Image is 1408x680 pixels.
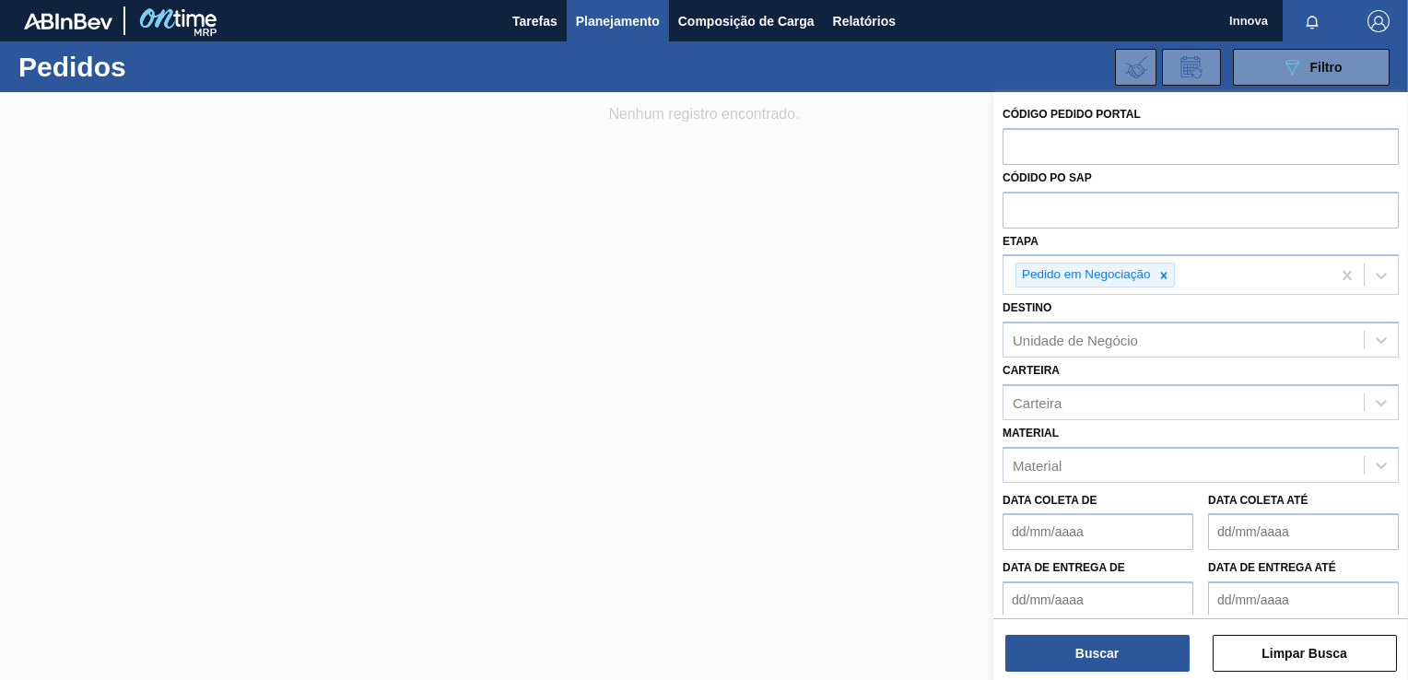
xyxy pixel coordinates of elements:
[1115,49,1156,86] div: Importar Negociações dos Pedidos
[1003,301,1051,314] label: Destino
[1003,561,1125,574] label: Data de Entrega de
[1003,581,1193,618] input: dd/mm/aaaa
[1208,494,1308,507] label: Data coleta até
[1208,561,1336,574] label: Data de Entrega até
[833,10,896,32] span: Relatórios
[678,10,815,32] span: Composição de Carga
[1003,108,1141,121] label: Código Pedido Portal
[1003,427,1059,440] label: Material
[1208,581,1399,618] input: dd/mm/aaaa
[1003,235,1038,248] label: Etapa
[1208,513,1399,550] input: dd/mm/aaaa
[1003,513,1193,550] input: dd/mm/aaaa
[1162,49,1221,86] div: Solicitação de Revisão de Pedidos
[18,56,283,77] h1: Pedidos
[1003,494,1097,507] label: Data coleta de
[576,10,660,32] span: Planejamento
[1310,60,1343,75] span: Filtro
[1003,364,1060,377] label: Carteira
[1013,394,1062,410] div: Carteira
[1013,457,1062,473] div: Material
[24,13,112,29] img: TNhmsLtSVTkK8tSr43FrP2fwEKptu5GPRR3wAAAABJRU5ErkJggg==
[1367,10,1390,32] img: Logout
[1283,8,1342,34] button: Notificações
[1003,171,1092,184] label: Códido PO SAP
[1016,264,1154,287] div: Pedido em Negociação
[1013,333,1138,348] div: Unidade de Negócio
[1233,49,1390,86] button: Filtro
[512,10,557,32] span: Tarefas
